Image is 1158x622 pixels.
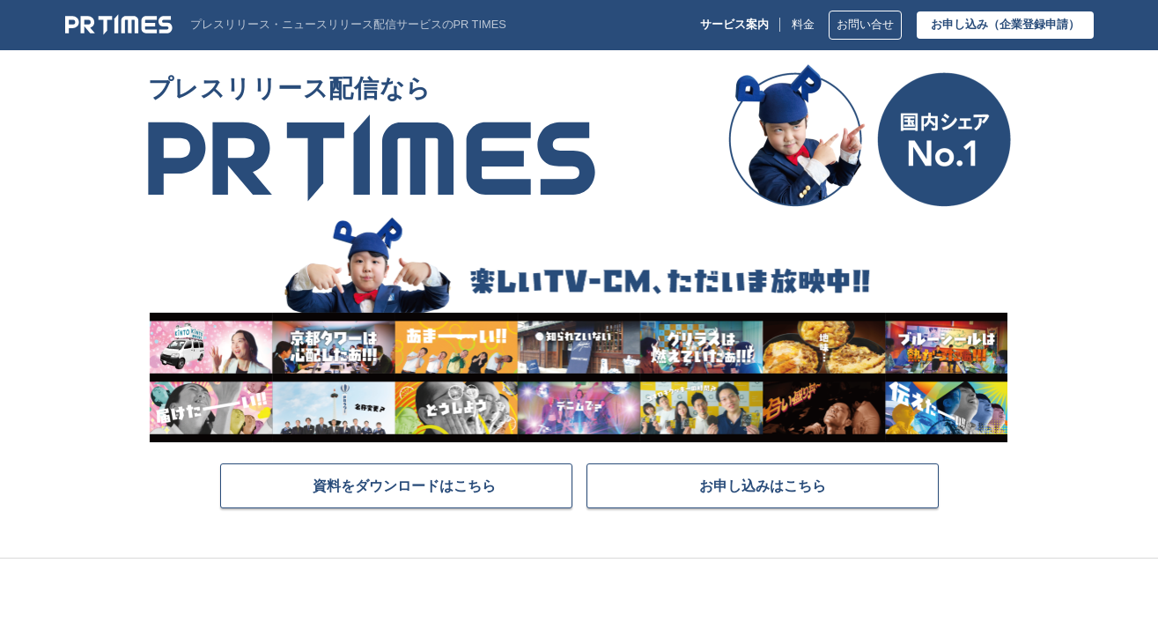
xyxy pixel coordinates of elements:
[917,11,1094,39] a: お申し込み（企業登録申請）
[829,11,902,40] a: お問い合せ
[586,463,939,508] a: お申し込みはこちら
[313,477,496,494] span: 資料をダウンロードはこちら
[148,214,1007,442] img: 楽しいTV-CM、ただいま放映中!!
[220,463,572,508] a: 資料をダウンロードはこちら
[700,19,769,32] p: サービス案内
[728,64,1011,207] img: 国内シェア No.1
[148,64,595,114] span: プレスリリース配信なら
[190,19,506,32] p: プレスリリース・ニュースリリース配信サービスのPR TIMES
[988,18,1080,31] span: （企業登録申請）
[792,19,815,32] a: 料金
[148,114,595,202] img: PR TIMES
[65,14,173,35] img: PR TIMES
